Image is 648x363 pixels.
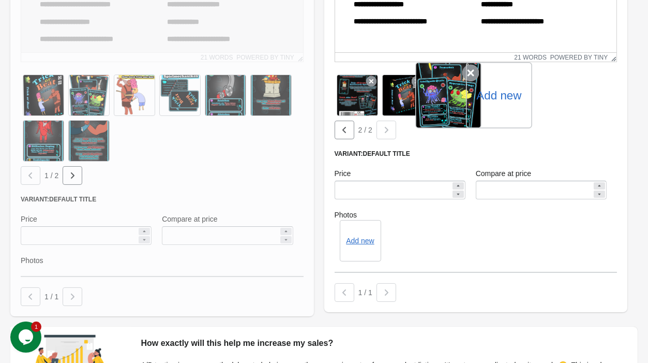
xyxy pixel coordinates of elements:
span: 2 / 2 [358,126,372,134]
button: Add new [346,237,374,245]
div: Resize [608,53,616,62]
div: Variant: Default Title [335,150,617,158]
div: How exactly will this help me increase my sales? [141,337,627,350]
button: 21 words [514,54,547,61]
label: Compare at price [476,168,531,179]
a: Powered by Tiny [550,54,608,61]
span: 1 / 1 [358,288,372,297]
label: Add new [476,87,521,104]
label: Price [335,168,351,179]
label: Photos [335,210,617,220]
iframe: chat widget [10,322,43,353]
span: 1 / 1 [44,293,58,301]
span: 1 / 2 [44,171,58,180]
